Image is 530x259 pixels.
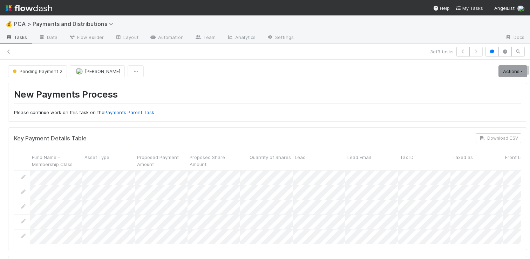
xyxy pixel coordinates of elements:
[33,32,63,44] a: Data
[144,32,189,44] a: Automation
[517,5,524,12] img: avatar_e7d5656d-bda2-4d83-89d6-b6f9721f96bd.png
[30,152,82,170] div: Fund Name - Membership Class
[430,48,454,55] span: 3 of 3 tasks
[135,152,188,170] div: Proposed Payment Amount
[6,2,52,14] img: logo-inverted-e16ddd16eac7371096b0.svg
[345,152,398,170] div: Lead Email
[14,135,87,142] h5: Key Payment Details Table
[14,109,521,116] p: Please continue work on this task on the
[109,32,144,44] a: Layout
[398,152,450,170] div: Tax ID
[189,32,221,44] a: Team
[293,152,345,170] div: Lead
[14,20,117,27] span: PCA > Payments and Distributions
[63,32,109,44] a: Flow Builder
[76,68,83,75] img: avatar_705b8750-32ac-4031-bf5f-ad93a4909bc8.png
[498,65,527,77] a: Actions
[69,34,104,41] span: Flow Builder
[455,5,483,11] span: My Tasks
[500,32,530,44] a: Docs
[476,133,521,143] button: Download CSV
[6,21,13,27] span: 💰
[450,152,503,170] div: Taxed as
[433,5,450,12] div: Help
[85,68,120,74] span: [PERSON_NAME]
[240,152,293,170] div: Quantity of Shares
[188,152,240,170] div: Proposed Share Amount
[261,32,299,44] a: Settings
[494,5,515,11] span: AngelList
[11,68,62,74] span: Pending Payment 2
[104,109,154,115] a: Payments Parent Task
[455,5,483,12] a: My Tasks
[82,152,135,170] div: Asset Type
[6,34,27,41] span: Tasks
[221,32,261,44] a: Analytics
[70,65,125,77] button: [PERSON_NAME]
[14,89,521,103] h1: New Payments Process
[8,65,67,77] button: Pending Payment 2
